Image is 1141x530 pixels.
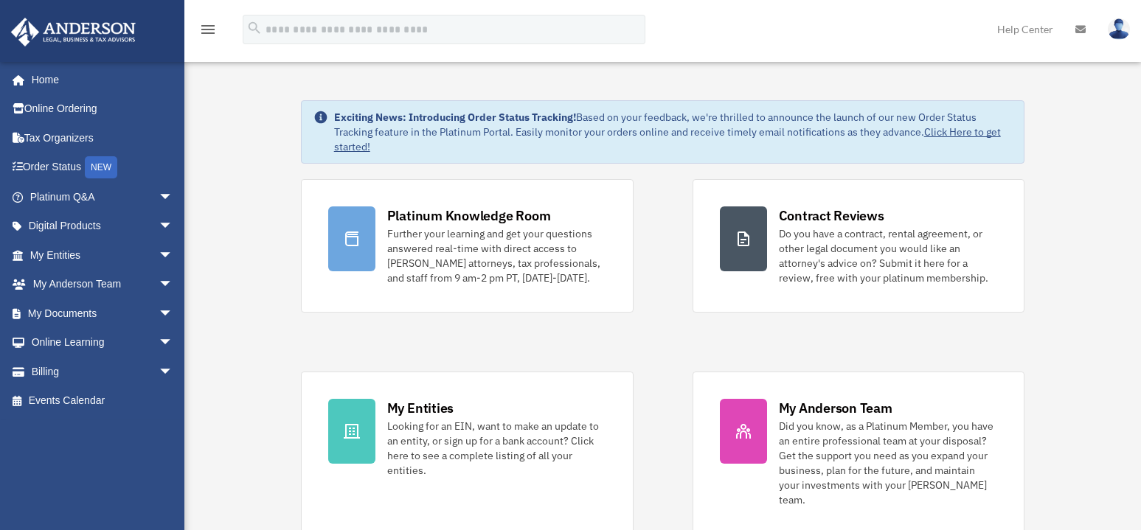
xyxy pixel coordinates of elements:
[10,299,195,328] a: My Documentsarrow_drop_down
[387,419,606,478] div: Looking for an EIN, want to make an update to an entity, or sign up for a bank account? Click her...
[779,399,892,417] div: My Anderson Team
[159,357,188,387] span: arrow_drop_down
[159,328,188,358] span: arrow_drop_down
[1108,18,1130,40] img: User Pic
[779,419,998,507] div: Did you know, as a Platinum Member, you have an entire professional team at your disposal? Get th...
[10,212,195,241] a: Digital Productsarrow_drop_down
[10,65,188,94] a: Home
[10,94,195,124] a: Online Ordering
[387,226,606,285] div: Further your learning and get your questions answered real-time with direct access to [PERSON_NAM...
[159,270,188,300] span: arrow_drop_down
[334,125,1001,153] a: Click Here to get started!
[199,21,217,38] i: menu
[334,110,1013,154] div: Based on your feedback, we're thrilled to announce the launch of our new Order Status Tracking fe...
[10,386,195,416] a: Events Calendar
[10,123,195,153] a: Tax Organizers
[779,226,998,285] div: Do you have a contract, rental agreement, or other legal document you would like an attorney's ad...
[199,26,217,38] a: menu
[159,299,188,329] span: arrow_drop_down
[7,18,140,46] img: Anderson Advisors Platinum Portal
[85,156,117,178] div: NEW
[10,328,195,358] a: Online Learningarrow_drop_down
[10,182,195,212] a: Platinum Q&Aarrow_drop_down
[301,179,634,313] a: Platinum Knowledge Room Further your learning and get your questions answered real-time with dire...
[10,270,195,299] a: My Anderson Teamarrow_drop_down
[334,111,576,124] strong: Exciting News: Introducing Order Status Tracking!
[779,206,884,225] div: Contract Reviews
[159,182,188,212] span: arrow_drop_down
[246,20,263,36] i: search
[10,357,195,386] a: Billingarrow_drop_down
[387,206,551,225] div: Platinum Knowledge Room
[387,399,454,417] div: My Entities
[159,212,188,242] span: arrow_drop_down
[159,240,188,271] span: arrow_drop_down
[10,153,195,183] a: Order StatusNEW
[10,240,195,270] a: My Entitiesarrow_drop_down
[693,179,1025,313] a: Contract Reviews Do you have a contract, rental agreement, or other legal document you would like...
